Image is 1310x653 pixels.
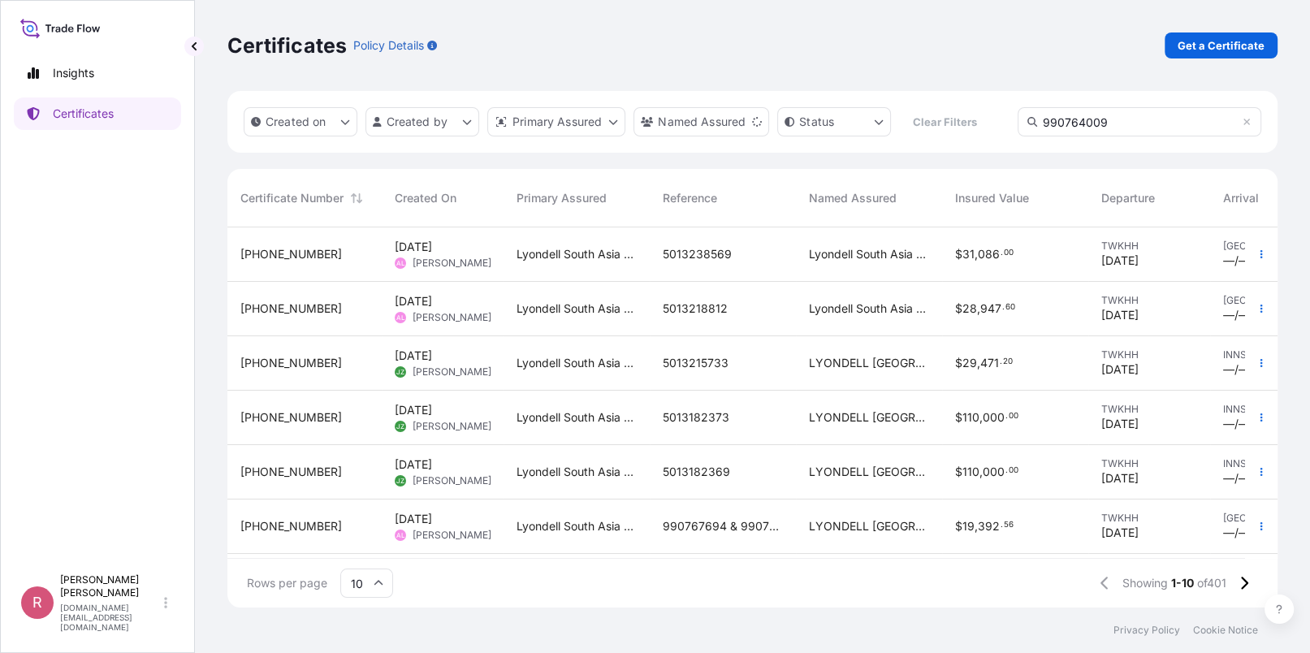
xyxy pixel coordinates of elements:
[227,32,347,58] p: Certificates
[395,239,432,255] span: [DATE]
[395,402,432,418] span: [DATE]
[1009,468,1018,474] span: 00
[1101,294,1197,307] span: TWKHH
[353,37,424,54] p: Policy Details
[1223,416,1265,432] span: —/—/—
[396,473,404,489] span: JZ
[955,357,962,369] span: $
[1101,240,1197,253] span: TWKHH
[517,409,637,426] span: Lyondell South Asia Pte Ltd.
[962,303,977,314] span: 28
[413,365,491,378] span: [PERSON_NAME]
[517,246,637,262] span: Lyondell South Asia Pte Ltd.
[955,412,962,423] span: $
[663,301,728,317] span: 5013218812
[1001,250,1003,256] span: .
[777,107,891,136] button: certificateStatus Filter options
[962,357,977,369] span: 29
[247,575,327,591] span: Rows per page
[663,518,783,534] span: 990767694 & 990767706
[1223,294,1295,307] span: [GEOGRAPHIC_DATA]
[962,521,975,532] span: 19
[1171,575,1194,591] span: 1-10
[14,57,181,89] a: Insights
[1101,307,1139,323] span: [DATE]
[809,464,929,480] span: LYONDELL [GEOGRAPHIC_DATA] PTE. LTD.
[244,107,357,136] button: createdOn Filter options
[1003,359,1013,365] span: 20
[395,511,432,527] span: [DATE]
[1223,240,1295,253] span: [GEOGRAPHIC_DATA]
[240,355,342,371] span: [PHONE_NUMBER]
[53,106,114,122] p: Certificates
[975,249,978,260] span: ,
[1005,413,1008,419] span: .
[240,409,342,426] span: [PHONE_NUMBER]
[395,456,432,473] span: [DATE]
[1223,525,1265,541] span: —/—/—
[663,464,730,480] span: 5013182369
[1223,348,1295,361] span: INNSA
[1197,575,1226,591] span: of 401
[1101,512,1197,525] span: TWKHH
[955,466,962,478] span: $
[396,364,404,380] span: JZ
[1113,624,1180,637] a: Privacy Policy
[658,114,746,130] p: Named Assured
[1223,190,1259,206] span: Arrival
[663,190,717,206] span: Reference
[396,527,405,543] span: AL
[512,114,602,130] p: Primary Assured
[396,309,405,326] span: AL
[980,303,1001,314] span: 947
[413,420,491,433] span: [PERSON_NAME]
[977,303,980,314] span: ,
[663,246,732,262] span: 5013238569
[32,595,42,611] span: R
[1223,253,1265,269] span: —/—/—
[53,65,94,81] p: Insights
[413,474,491,487] span: [PERSON_NAME]
[1101,403,1197,416] span: TWKHH
[1005,305,1015,310] span: 60
[517,464,637,480] span: Lyondell South Asia Pte Ltd.
[1223,457,1295,470] span: INNSA
[983,412,1005,423] span: 000
[913,114,977,130] p: Clear Filters
[240,190,344,206] span: Certificate Number
[517,301,637,317] span: Lyondell South Asia Pte Ltd.
[395,190,456,206] span: Created On
[487,107,625,136] button: distributor Filter options
[1178,37,1265,54] p: Get a Certificate
[1101,253,1139,269] span: [DATE]
[413,529,491,542] span: [PERSON_NAME]
[413,257,491,270] span: [PERSON_NAME]
[955,249,962,260] span: $
[1000,359,1002,365] span: .
[983,466,1005,478] span: 000
[1101,190,1155,206] span: Departure
[1122,575,1168,591] span: Showing
[663,409,729,426] span: 5013182373
[962,249,975,260] span: 31
[979,412,983,423] span: ,
[962,412,979,423] span: 110
[809,518,929,534] span: LYONDELL [GEOGRAPHIC_DATA] PTE. LTD.
[1101,470,1139,487] span: [DATE]
[955,521,962,532] span: $
[1002,305,1005,310] span: .
[1009,413,1018,419] span: 00
[517,355,637,371] span: Lyondell South Asia Pte Ltd.
[1004,522,1014,528] span: 56
[365,107,479,136] button: createdBy Filter options
[1101,457,1197,470] span: TWKHH
[809,246,929,262] span: Lyondell South Asia Pte Ltd
[395,348,432,364] span: [DATE]
[1223,470,1265,487] span: —/—/—
[1223,512,1295,525] span: [GEOGRAPHIC_DATA]
[396,255,405,271] span: AL
[1101,416,1139,432] span: [DATE]
[1193,624,1258,637] a: Cookie Notice
[60,573,161,599] p: [PERSON_NAME] [PERSON_NAME]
